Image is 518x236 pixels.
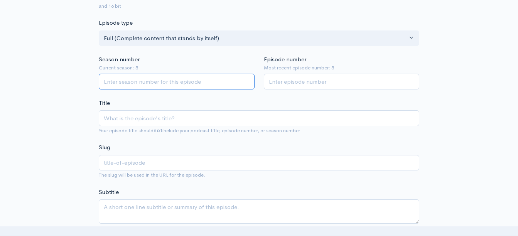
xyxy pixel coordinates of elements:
input: Enter episode number [264,74,420,89]
div: Full (Complete content that stands by itself) [104,34,407,43]
strong: not [154,127,162,134]
small: No need to repeat the main title of the episode, it's best to add a little more context. [99,225,290,231]
label: Title [99,99,110,108]
small: Current season: 5 [99,64,255,72]
input: Enter season number for this episode [99,74,255,89]
button: Full (Complete content that stands by itself) [99,30,419,46]
input: What is the episode's title? [99,110,419,126]
label: Episode number [264,55,306,64]
small: Your episode title should include your podcast title, episode number, or season number. [99,127,302,134]
label: Episode type [99,19,133,27]
label: Slug [99,143,110,152]
small: Most recent episode number: 5 [264,64,420,72]
label: Subtitle [99,188,119,197]
label: Season number [99,55,140,64]
input: title-of-episode [99,155,419,171]
small: The slug will be used in the URL for the episode. [99,172,205,178]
